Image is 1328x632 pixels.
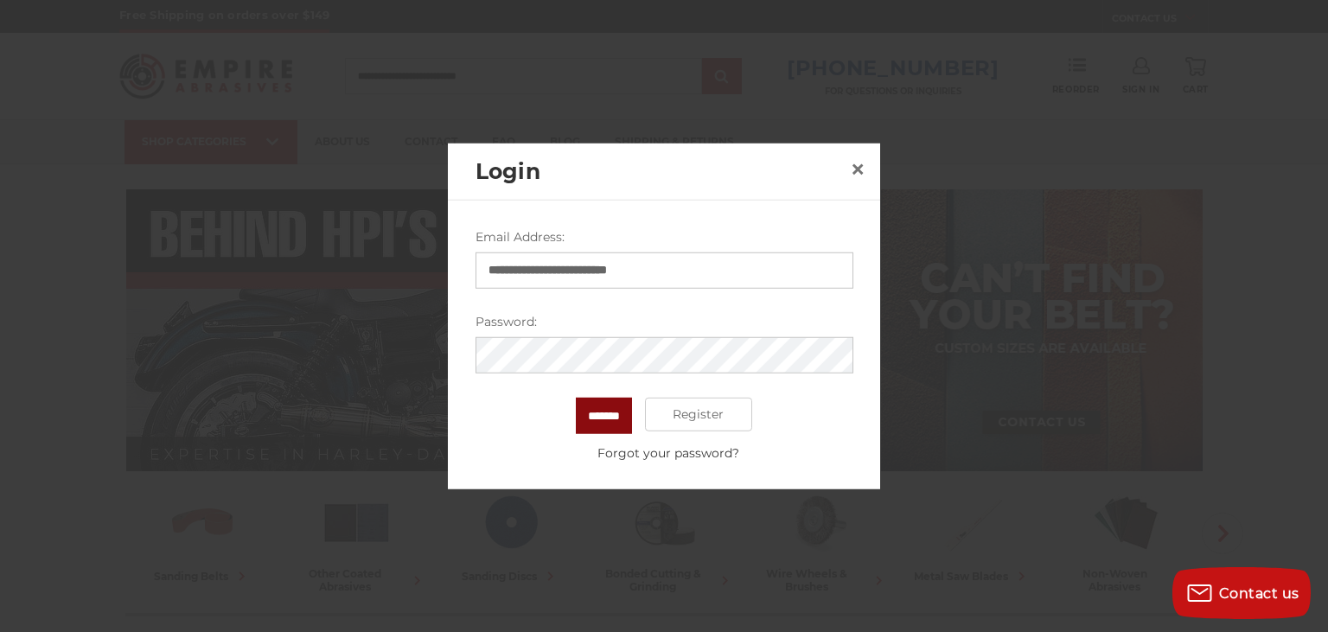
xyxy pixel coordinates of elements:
[850,152,865,186] span: ×
[476,227,853,246] label: Email Address:
[1172,567,1311,619] button: Contact us
[476,312,853,330] label: Password:
[484,444,852,462] a: Forgot your password?
[844,156,871,183] a: Close
[476,155,844,188] h2: Login
[645,397,753,431] a: Register
[1219,585,1299,602] span: Contact us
